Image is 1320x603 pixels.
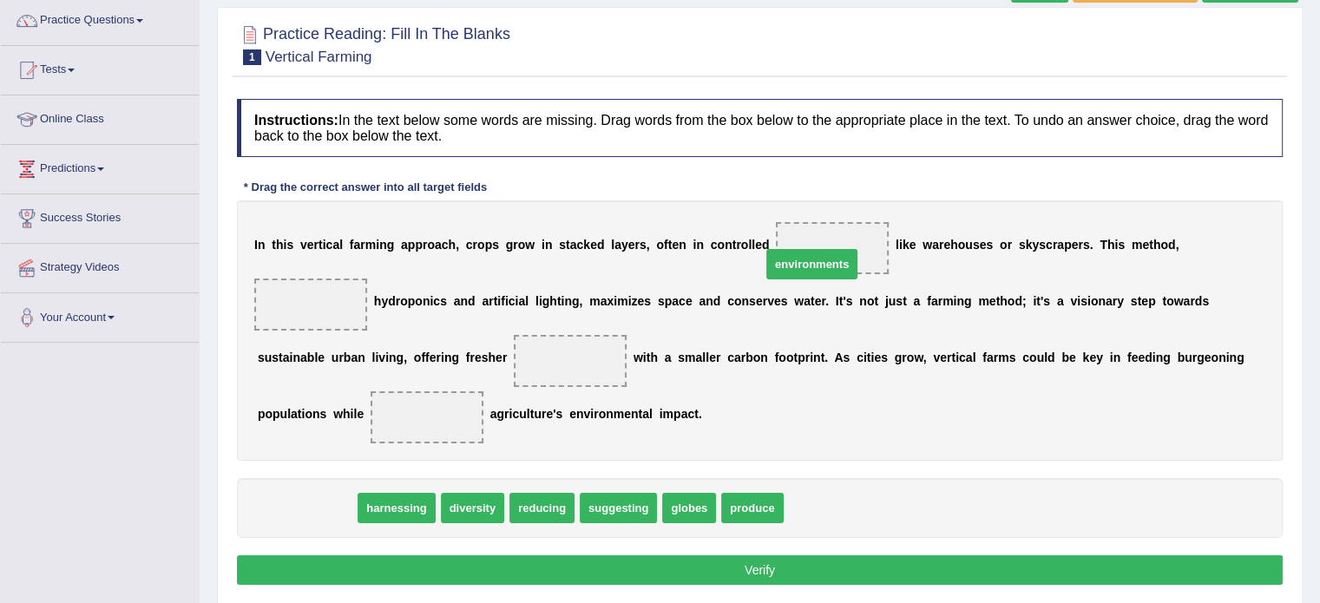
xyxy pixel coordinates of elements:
[956,294,964,308] b: n
[466,238,473,252] b: c
[734,351,741,364] b: a
[811,294,815,308] b: t
[953,294,956,308] b: i
[389,351,397,364] b: n
[237,99,1283,157] h4: In the text below some words are missing. Drag words from the box below to the appropriate place ...
[843,294,845,308] b: '
[460,294,468,308] b: n
[762,238,770,252] b: d
[266,49,372,65] small: Vertical Farming
[1137,294,1141,308] b: t
[725,238,732,252] b: n
[1053,238,1057,252] b: r
[1166,294,1174,308] b: o
[451,351,459,364] b: g
[564,294,572,308] b: n
[496,351,502,364] b: e
[899,238,903,252] b: i
[314,238,319,252] b: r
[415,294,423,308] b: o
[473,238,477,252] b: r
[885,294,889,308] b: j
[774,294,781,308] b: e
[1131,294,1138,308] b: s
[323,238,326,252] b: i
[614,294,617,308] b: i
[867,294,875,308] b: o
[237,22,510,65] h2: Practice Reading: Fill In The Blanks
[468,294,476,308] b: d
[706,351,709,364] b: l
[965,238,973,252] b: u
[339,238,343,252] b: l
[425,351,430,364] b: f
[1162,294,1166,308] b: t
[1077,294,1080,308] b: i
[387,238,395,252] b: g
[265,351,273,364] b: u
[678,351,685,364] b: s
[1036,294,1041,308] b: t
[466,351,470,364] b: f
[1190,294,1194,308] b: r
[514,335,627,387] span: Drop target
[1100,238,1107,252] b: T
[421,351,425,364] b: f
[350,238,354,252] b: f
[477,238,485,252] b: o
[501,294,505,308] b: f
[995,294,1000,308] b: t
[423,294,430,308] b: n
[379,238,387,252] b: n
[360,238,364,252] b: r
[1168,238,1176,252] b: d
[449,238,456,252] b: h
[706,294,713,308] b: n
[736,238,740,252] b: r
[753,351,761,364] b: o
[1090,238,1093,252] b: .
[755,238,762,252] b: e
[1032,238,1039,252] b: y
[980,238,987,252] b: e
[685,351,695,364] b: m
[1080,294,1087,308] b: s
[931,294,938,308] b: a
[766,249,857,279] span: environments
[1153,238,1161,252] b: h
[644,294,651,308] b: s
[292,351,300,364] b: n
[607,294,614,308] b: x
[637,294,644,308] b: e
[502,351,507,364] b: r
[643,351,647,364] b: i
[836,294,839,308] b: I
[580,294,583,308] b: ,
[1141,294,1148,308] b: e
[1000,294,1008,308] b: h
[279,351,283,364] b: t
[408,238,416,252] b: p
[381,294,388,308] b: y
[444,351,452,364] b: n
[440,294,447,308] b: s
[576,238,583,252] b: c
[525,238,535,252] b: w
[518,294,525,308] b: a
[589,294,600,308] b: m
[1,244,199,287] a: Strategy Videos
[713,294,721,308] b: d
[923,238,932,252] b: w
[634,351,643,364] b: w
[628,238,635,252] b: e
[597,238,605,252] b: d
[1,46,199,89] a: Tests
[1033,294,1036,308] b: i
[699,294,706,308] b: a
[938,294,942,308] b: r
[1174,294,1184,308] b: w
[1,95,199,139] a: Online Class
[896,238,899,252] b: l
[272,351,279,364] b: s
[763,294,767,308] b: r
